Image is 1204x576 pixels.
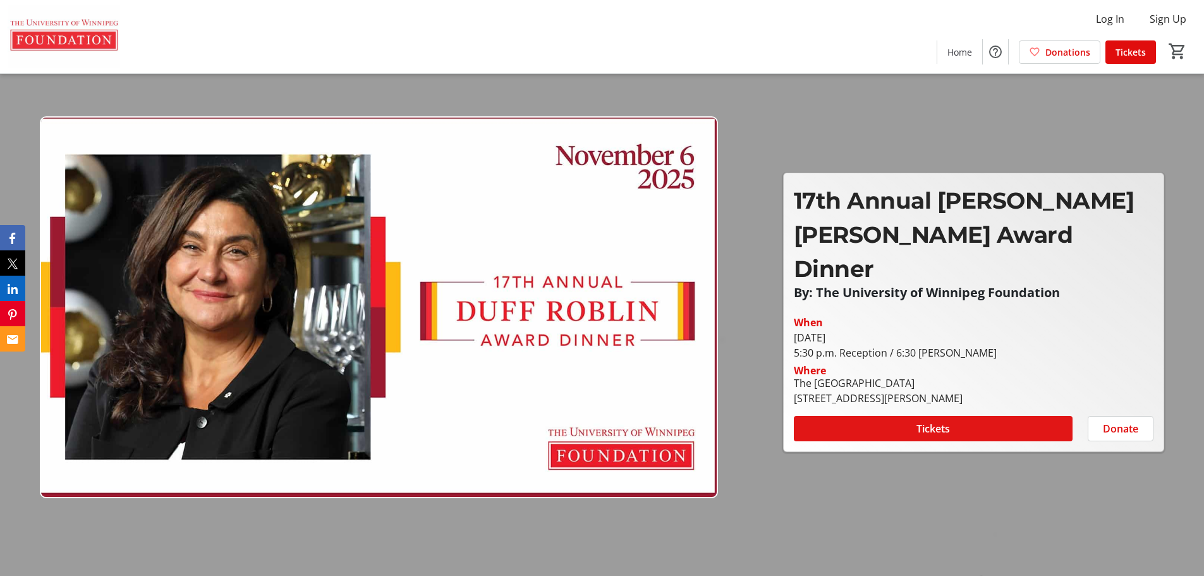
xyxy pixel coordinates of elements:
div: The [GEOGRAPHIC_DATA] [794,376,963,391]
span: Log In [1096,11,1124,27]
a: Home [937,40,982,64]
button: Donate [1088,416,1153,441]
span: Donations [1045,46,1090,59]
p: By: The University of Winnipeg Foundation [794,286,1153,300]
span: Tickets [1116,46,1146,59]
button: Sign Up [1140,9,1196,29]
span: Home [947,46,972,59]
button: Cart [1166,40,1189,63]
div: Where [794,365,826,376]
a: Tickets [1105,40,1156,64]
span: 17th Annual [PERSON_NAME] [PERSON_NAME] Award Dinner [794,187,1134,283]
button: Help [983,39,1008,64]
div: When [794,315,823,330]
img: Campaign CTA Media Photo [40,116,718,498]
span: Donate [1103,421,1138,436]
span: Sign Up [1150,11,1186,27]
div: [STREET_ADDRESS][PERSON_NAME] [794,391,963,406]
button: Tickets [794,416,1073,441]
div: [DATE] 5:30 p.m. Reception / 6:30 [PERSON_NAME] [794,330,1153,360]
img: The U of W Foundation's Logo [8,5,120,68]
a: Donations [1019,40,1100,64]
button: Log In [1086,9,1134,29]
span: Tickets [916,421,950,436]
